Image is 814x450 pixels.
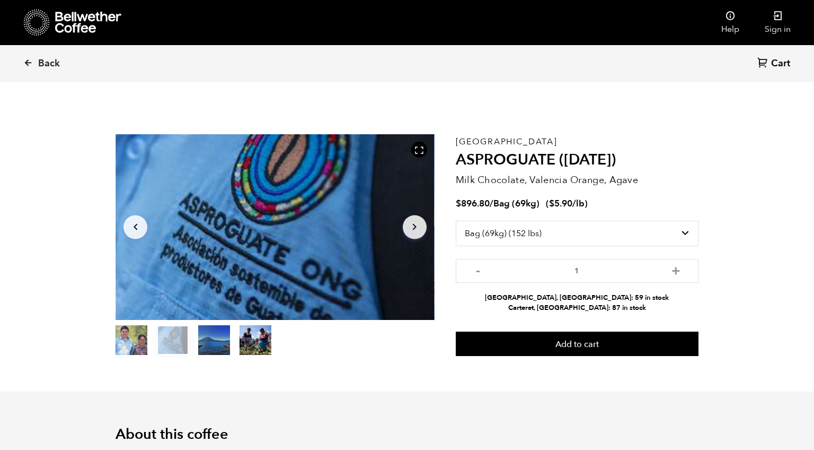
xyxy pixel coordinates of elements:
[456,197,490,210] bdi: 896.80
[490,197,493,210] span: /
[546,197,588,210] span: ( )
[493,197,539,210] span: Bag (69kg)
[771,57,790,70] span: Cart
[116,426,698,443] h2: About this coffee
[456,173,698,187] p: Milk Chocolate, Valencia Orange, Agave
[757,57,793,71] a: Cart
[572,197,585,210] span: /lb
[456,332,698,356] button: Add to cart
[38,57,60,70] span: Back
[456,303,698,313] li: Carteret, [GEOGRAPHIC_DATA]: 87 in stock
[456,151,698,169] h2: ASPROGUATE ([DATE])
[669,264,683,275] button: +
[472,264,485,275] button: -
[456,197,461,210] span: $
[549,197,554,210] span: $
[549,197,572,210] bdi: 5.90
[456,293,698,303] li: [GEOGRAPHIC_DATA], [GEOGRAPHIC_DATA]: 59 in stock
